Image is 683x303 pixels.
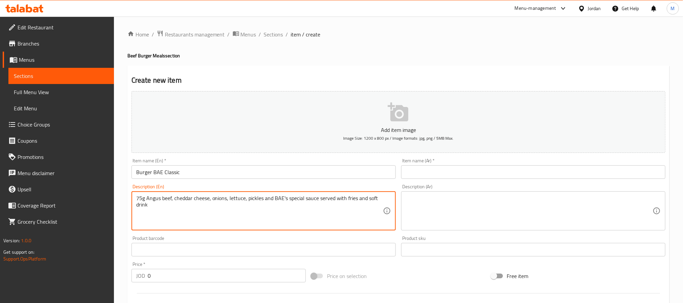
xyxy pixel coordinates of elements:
span: Sections [14,72,109,80]
a: Coverage Report [3,197,114,214]
span: Menus [19,56,109,64]
input: Please enter price [148,269,306,282]
span: Edit Menu [14,104,109,112]
a: Branches [3,35,114,52]
span: Restaurants management [165,30,225,38]
span: Upsell [18,185,109,193]
span: M [671,5,675,12]
input: Please enter product barcode [131,243,396,256]
span: Menus [241,30,256,38]
input: Enter name Ar [401,165,665,179]
span: Get support on: [3,248,34,256]
textarea: 75g Angus beef, cheddar cheese, onions, lettuce, pickles and BAE's special sauce served with frie... [136,195,383,227]
a: Home [127,30,149,38]
input: Enter name En [131,165,396,179]
span: Branches [18,39,109,48]
p: Add item image [142,126,655,134]
a: Support.OpsPlatform [3,254,46,263]
span: Price on selection [327,272,367,280]
span: Coupons [18,137,109,145]
span: Grocery Checklist [18,218,109,226]
li: / [259,30,261,38]
span: item / create [291,30,321,38]
span: Choice Groups [18,120,109,129]
li: / [152,30,154,38]
a: Grocery Checklist [3,214,114,230]
a: Choice Groups [3,116,114,133]
a: Edit Restaurant [3,19,114,35]
a: Sections [264,30,283,38]
span: Image Size: 1200 x 800 px / Image formats: jpg, png / 5MB Max. [343,134,453,142]
a: Coupons [3,133,114,149]
span: Edit Restaurant [18,23,109,31]
span: Free item [507,272,529,280]
span: Coverage Report [18,201,109,210]
div: Jordan [588,5,601,12]
span: Promotions [18,153,109,161]
p: JOD [136,272,145,280]
nav: breadcrumb [127,30,670,39]
input: Please enter product sku [401,243,665,256]
span: Full Menu View [14,88,109,96]
a: Promotions [3,149,114,165]
span: 1.0.0 [21,236,31,245]
li: / [286,30,288,38]
a: Edit Menu [8,100,114,116]
div: Menu-management [515,4,556,12]
li: / [228,30,230,38]
a: Upsell [3,181,114,197]
a: Full Menu View [8,84,114,100]
span: Menu disclaimer [18,169,109,177]
a: Menus [233,30,256,39]
a: Menus [3,52,114,68]
a: Sections [8,68,114,84]
span: Version: [3,236,20,245]
a: Menu disclaimer [3,165,114,181]
h4: Beef Burger Meals section [127,52,670,59]
button: Add item imageImage Size: 1200 x 800 px / Image formats: jpg, png / 5MB Max. [131,91,665,153]
a: Restaurants management [157,30,225,39]
h2: Create new item [131,75,665,85]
